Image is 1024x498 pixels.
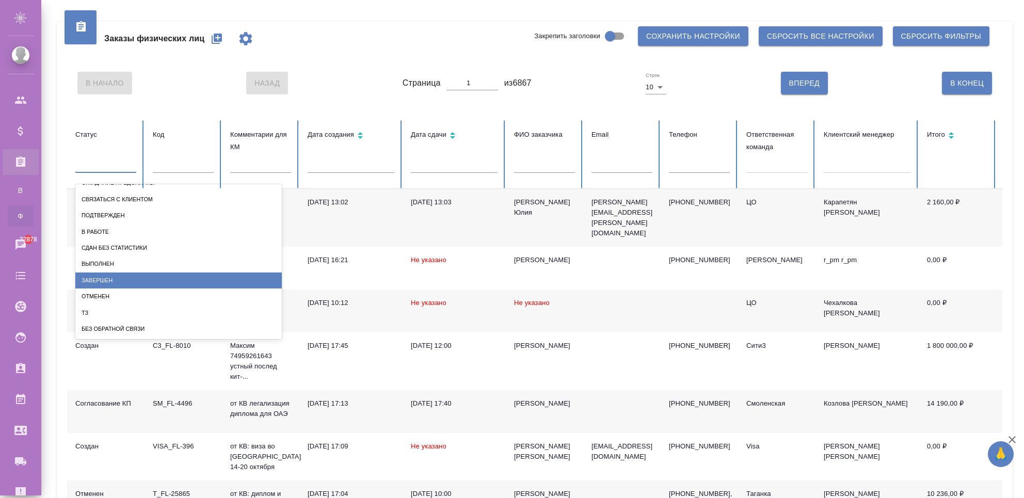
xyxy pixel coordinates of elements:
div: [DATE] 12:00 [411,341,498,351]
span: Страница [403,77,441,89]
div: Создан [75,341,136,351]
p: [PHONE_NUMBER] [669,341,730,351]
div: Ответственная команда [746,128,807,153]
div: C3_FL-8010 [153,341,214,351]
td: Карапетян [PERSON_NAME] [815,189,919,247]
div: [DATE] 17:09 [308,441,394,452]
div: [PERSON_NAME] [746,255,807,265]
button: Создать [204,26,229,51]
td: 0,00 ₽ [919,247,996,290]
div: Visa [746,441,807,452]
td: [PERSON_NAME] [815,332,919,390]
div: Статус [75,128,136,141]
span: Ф [13,211,28,221]
div: Телефон [669,128,730,141]
td: Чехалкова [PERSON_NAME] [815,290,919,332]
div: [PERSON_NAME] [514,255,575,265]
div: [PERSON_NAME] [PERSON_NAME] [514,441,575,462]
button: Вперед [781,72,828,94]
div: Сортировка [308,128,394,143]
a: Ф [8,206,34,227]
div: Создан [75,441,136,452]
div: Подтвержден [75,207,282,223]
div: Смоленская [746,398,807,409]
div: Сортировка [927,128,988,143]
div: Сити3 [746,341,807,351]
span: Сбросить все настройки [767,30,874,43]
p: [PHONE_NUMBER] [669,197,730,207]
div: Комментарии для КМ [230,128,291,153]
div: SM_FL-4496 [153,398,214,409]
div: ЦО [746,197,807,207]
p: [PHONE_NUMBER] [669,441,730,452]
label: Строк [646,73,660,78]
div: [DATE] 17:13 [308,398,394,409]
div: [PERSON_NAME] Юлия [514,197,575,218]
span: Не указано [411,442,446,450]
a: В [8,180,34,201]
span: В [13,185,28,196]
button: Сохранить настройки [638,26,748,46]
td: 2 160,00 ₽ [919,189,996,247]
div: ФИО заказчика [514,128,575,141]
div: [DATE] 16:21 [308,255,394,265]
button: Сбросить все настройки [759,26,883,46]
div: [DATE] 13:02 [308,197,394,207]
td: 0,00 ₽ [919,290,996,332]
button: В Конец [942,72,992,94]
div: ЦО [746,298,807,308]
a: 22878 [3,232,39,258]
span: из 6867 [504,77,532,89]
span: Заказы физических лиц [104,33,204,45]
span: Не указано [411,256,446,264]
td: 14 190,00 ₽ [919,390,996,433]
div: Клиентский менеджер [824,128,910,141]
span: 🙏 [992,443,1010,465]
div: Выполнен [75,256,282,272]
span: Вперед [789,77,820,90]
span: Не указано [411,299,446,307]
div: Сортировка [411,128,498,143]
div: [PERSON_NAME] [514,341,575,351]
p: [PHONE_NUMBER] [669,255,730,265]
div: ТЗ [75,305,282,321]
button: Сбросить фильтры [893,26,989,46]
span: Не указано [514,299,550,307]
p: Максим 74959261643 устный послед кит-... [230,341,291,382]
span: В Конец [950,77,984,90]
div: [DATE] 17:45 [308,341,394,351]
div: Согласование КП [75,398,136,409]
span: Сохранить настройки [646,30,740,43]
p: [PERSON_NAME][EMAIL_ADDRESS][PERSON_NAME][DOMAIN_NAME] [591,197,652,238]
div: [DATE] 17:40 [411,398,498,409]
div: Email [591,128,652,141]
td: [PERSON_NAME] [PERSON_NAME] [815,433,919,480]
span: Закрепить заголовки [534,31,600,41]
div: Завершен [75,272,282,288]
td: r_pm r_pm [815,247,919,290]
p: от КВ: виза во [GEOGRAPHIC_DATA] 14-20 октября [230,441,291,472]
p: [PHONE_NUMBER] [669,398,730,409]
div: [DATE] 13:03 [411,197,498,207]
div: Отменен [75,288,282,304]
div: Сдан без статистики [75,240,282,256]
button: 🙏 [988,441,1014,467]
div: Связаться с клиентом [75,191,282,207]
div: 10 [646,80,666,94]
div: Код [153,128,214,141]
div: [DATE] 10:12 [308,298,394,308]
div: Без обратной связи [75,321,282,337]
td: Козлова [PERSON_NAME] [815,390,919,433]
div: VISA_FL-396 [153,441,214,452]
div: В работе [75,224,282,240]
td: 0,00 ₽ [919,433,996,480]
p: [EMAIL_ADDRESS][DOMAIN_NAME] [591,441,652,462]
span: 22878 [13,234,43,245]
div: [PERSON_NAME] [514,398,575,409]
p: от КВ легализация диплома для ОАЭ [230,398,291,419]
td: 1 800 000,00 ₽ [919,332,996,390]
span: Сбросить фильтры [901,30,981,43]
